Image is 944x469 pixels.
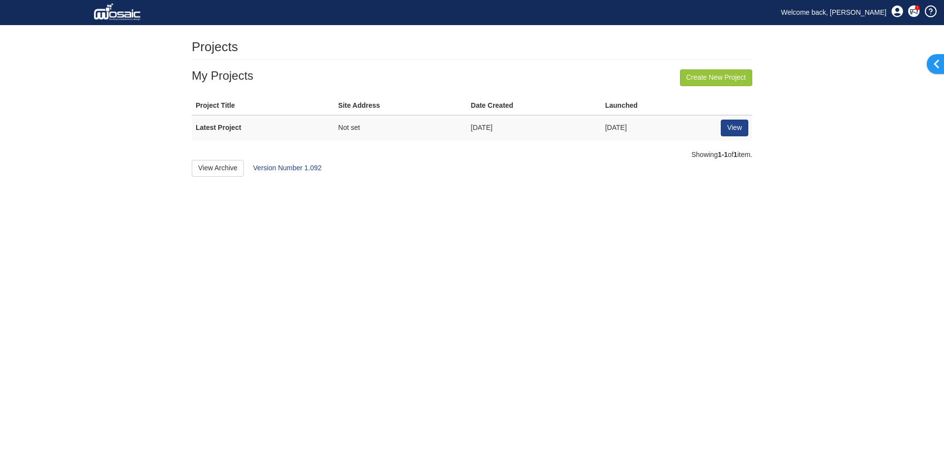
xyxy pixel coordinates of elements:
td: [DATE] [601,115,709,140]
a: Welcome back, [PERSON_NAME] [774,5,894,20]
th: Launched [601,97,709,115]
a: View Archive [192,160,244,177]
a: View [721,120,748,136]
td: [DATE] [467,115,601,140]
th: Date Created [467,97,601,115]
th: Project Title [192,97,334,115]
td: Not set [334,115,467,140]
b: 1-1 [718,151,728,158]
b: 1 [734,151,737,158]
iframe: Chat [902,425,937,462]
a: Create New Project [680,69,752,86]
h3: My Projects [192,69,752,82]
th: Site Address [334,97,467,115]
strong: Latest Project [196,124,241,131]
h1: Projects [192,40,238,54]
div: Showing of item. [192,150,752,160]
img: logo_white.png [93,2,143,22]
a: Version Number 1.092 [253,164,322,172]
